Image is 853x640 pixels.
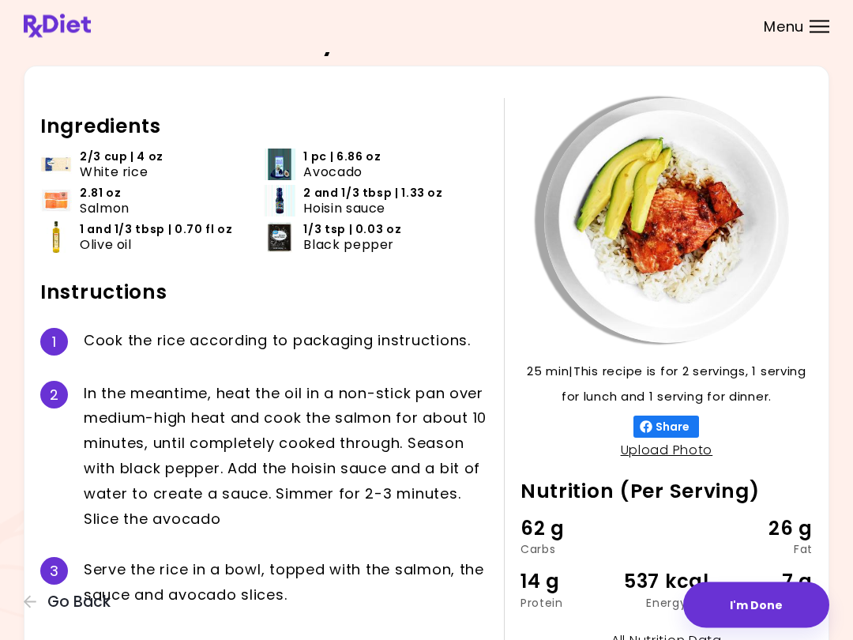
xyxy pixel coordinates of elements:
span: Share [652,421,693,434]
div: 1 [40,329,68,356]
div: 14 g [520,567,618,597]
button: Go Back [24,593,118,611]
div: 2 [40,382,68,409]
div: C o o k t h e r i c e a c c o r d i n g t o p a c k a g i n g i n s t r u c t i o n s . [84,329,488,356]
p: 25 min | This recipe is for 2 servings, 1 serving for lunch and 1 serving for dinner. [520,360,813,410]
div: Energy [618,598,715,609]
img: RxDiet [24,14,91,38]
span: 1/3 tsp | 0.03 oz [303,223,401,238]
span: Go Back [47,593,111,611]
h2: Easy Salmon Rice Bowl [274,29,578,55]
span: Hoisin sauce [303,201,385,216]
div: 26 g [716,514,813,544]
span: 2/3 cup | 4 oz [80,150,163,165]
span: Salmon [80,201,130,216]
span: 2 and 1/3 tbsp | 1.33 oz [303,186,442,201]
div: 7 g [716,567,813,597]
span: 2.81 oz [80,186,121,201]
h2: Nutrition (Per Serving) [520,480,813,505]
span: 1 pc | 6.86 oz [303,150,381,165]
div: Protein [520,598,618,609]
div: I n t h e m e a n t i m e , h e a t t h e o i l i n a n o n - s t i c k p a n o v e r m e d i u m... [84,382,488,533]
div: 3 [40,558,68,585]
div: 62 g [520,514,618,544]
h2: Instructions [40,280,488,306]
a: Upload Photo [621,442,713,460]
h2: Ingredients [40,115,488,140]
div: Fat [716,544,813,555]
span: White rice [80,165,148,180]
span: 1 and 1/3 tbsp | 0.70 fl oz [80,223,232,238]
button: Share [633,416,699,439]
div: 537 kcal [618,567,715,597]
div: Carbs [520,544,618,555]
span: Avocado [303,165,362,180]
div: S e r v e t h e r i c e i n a b o w l , t o p p e d w i t h t h e s a l m o n , t h e s a u c e a... [84,558,488,608]
button: I'm Done [683,582,829,628]
span: Olive oil [80,238,132,253]
span: Menu [764,20,804,34]
span: Black pepper [303,238,394,253]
